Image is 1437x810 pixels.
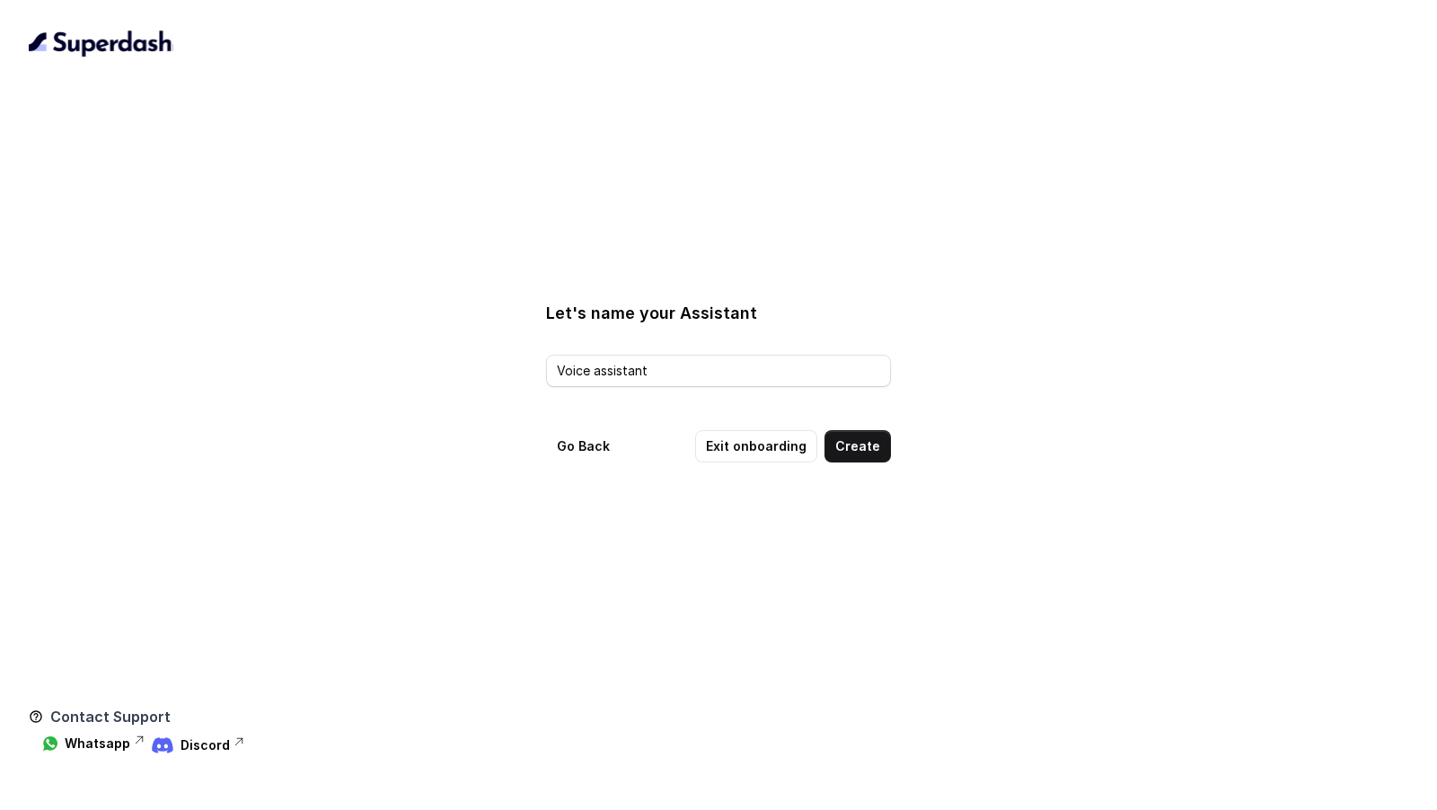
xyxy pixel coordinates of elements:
img: whatsapp.f50b2aaae0bd8934e9105e63dc750668.svg [43,736,57,751]
button: Create [824,430,891,462]
p: Discord [181,736,230,754]
p: Whatsapp [65,735,130,753]
a: Whatsapp [43,735,145,756]
p: Contact Support [50,706,171,727]
p: Let's name your Assistant [546,301,891,326]
button: Exit onboarding [695,430,817,462]
button: Go Back [546,430,621,462]
img: discord.5246cd7109427b439a49a5e9ebd5d24d.svg [152,735,173,756]
a: Discord [152,735,244,756]
img: light.svg [29,29,173,57]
